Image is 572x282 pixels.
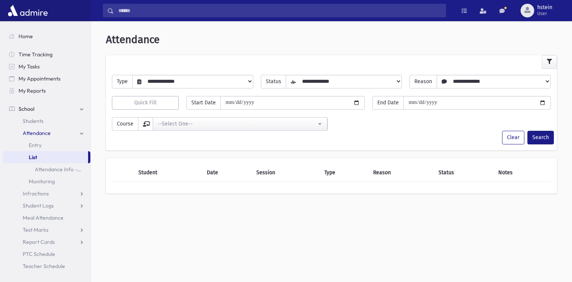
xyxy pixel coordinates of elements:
span: hstein [537,5,552,11]
a: Teacher Schedule [3,260,90,272]
span: Report Cards [23,239,55,245]
a: Attendance [3,127,90,139]
th: Type [320,164,369,181]
span: Quick Fill [134,99,157,106]
a: School [3,103,90,115]
th: Date [202,164,252,181]
span: School [19,105,34,112]
span: List [29,154,37,161]
div: --Select One-- [158,120,316,128]
span: Attendance [106,33,160,46]
button: Clear [502,131,524,144]
span: My Appointments [19,75,60,82]
a: My Tasks [3,60,90,73]
span: Student Logs [23,202,54,209]
span: User [537,11,552,17]
span: PTC Schedule [23,251,55,257]
span: Type [112,75,133,88]
th: Session [252,164,320,181]
a: List [3,151,88,163]
span: Home [19,33,33,40]
span: Reason [409,75,437,88]
span: Time Tracking [19,51,53,58]
button: Quick Fill [112,96,179,110]
span: Students [23,118,43,124]
button: --Select One-- [153,117,327,131]
a: Monitoring [3,175,90,187]
span: My Tasks [19,63,40,70]
a: Infractions [3,187,90,200]
span: Start Date [186,96,221,110]
a: Time Tracking [3,48,90,60]
a: Attendance Info - [DATE]! [3,163,90,175]
a: Students [3,115,90,127]
span: Monitoring [29,178,55,185]
span: Entry [29,142,42,149]
a: My Reports [3,85,90,97]
img: AdmirePro [6,3,50,18]
th: Status [434,164,494,181]
a: Test Marks [3,224,90,236]
span: Meal Attendance [23,214,64,221]
span: Teacher Schedule [23,263,65,270]
a: Meal Attendance [3,212,90,224]
span: Attendance [23,130,51,136]
a: Home [3,30,90,42]
th: Student [134,164,202,181]
th: Reason [369,164,434,181]
a: Report Cards [3,236,90,248]
span: Test Marks [23,226,48,233]
button: Search [527,131,554,144]
a: My Appointments [3,73,90,85]
span: Status [261,75,286,88]
a: Entry [3,139,90,151]
a: PTC Schedule [3,248,90,260]
span: Infractions [23,190,49,197]
span: Course [112,117,138,131]
a: Student Logs [3,200,90,212]
th: Notes [494,164,551,181]
span: End Date [372,96,404,110]
span: My Reports [19,87,46,94]
input: Search [114,4,446,17]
